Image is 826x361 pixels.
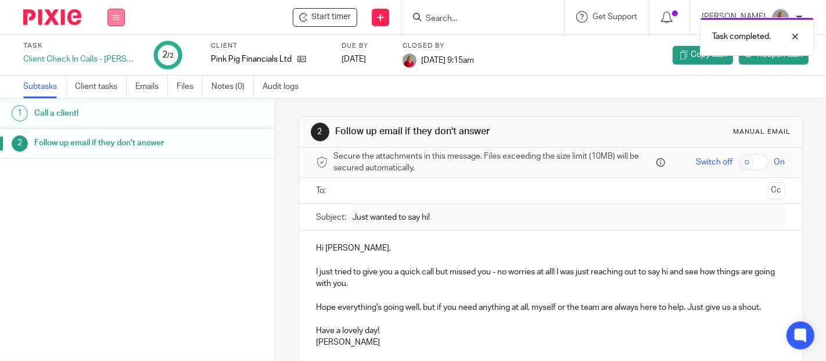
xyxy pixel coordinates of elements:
label: To: [317,185,329,196]
p: Hi [PERSON_NAME], [317,242,785,254]
p: Hope everything's going well, but if you need anything at all, myself or the team are always here... [317,302,785,313]
button: Cc [768,182,785,199]
a: Audit logs [263,76,307,98]
span: [DATE] 9:15am [421,56,474,64]
label: Task [23,41,139,51]
span: Switch off [696,156,733,168]
label: Client [211,41,327,51]
a: Subtasks [23,76,66,98]
small: /2 [167,52,174,59]
h1: Follow up email if they don't answer [335,126,576,138]
p: Pink Pig Financials Ltd [211,53,292,65]
div: Pink Pig Financials Ltd - Client Check In Calls - Caroline [293,8,357,27]
a: Client tasks [75,76,127,98]
div: 1 [12,105,28,121]
p: Task completed. [712,31,771,42]
div: [DATE] [342,53,388,65]
img: fd10cc094e9b0-100.png [771,8,790,27]
span: Start timer [311,11,351,23]
div: 2 [311,123,329,141]
div: Client Check In Calls - [PERSON_NAME] [23,53,139,65]
div: 2 [162,48,174,62]
p: I just tried to give you a quick call but missed you - no worries at all! I was just reaching out... [317,266,785,290]
div: Manual email [734,127,791,137]
img: Pixie [23,9,81,25]
label: Subject: [317,212,347,223]
p: [PERSON_NAME] [317,337,785,348]
span: Secure the attachments in this message. Files exceeding the size limit (10MB) will be secured aut... [334,151,653,174]
span: On [774,156,785,168]
h1: Follow up email if they don't answer [34,134,187,152]
h1: Call a client! [34,105,187,122]
div: 2 [12,135,28,152]
a: Emails [135,76,168,98]
img: fd10cc094e9b0-100.png [403,53,416,67]
label: Due by [342,41,388,51]
a: Notes (0) [211,76,254,98]
p: Have a lovely day! [317,325,785,337]
label: Closed by [403,41,474,51]
a: Files [177,76,203,98]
